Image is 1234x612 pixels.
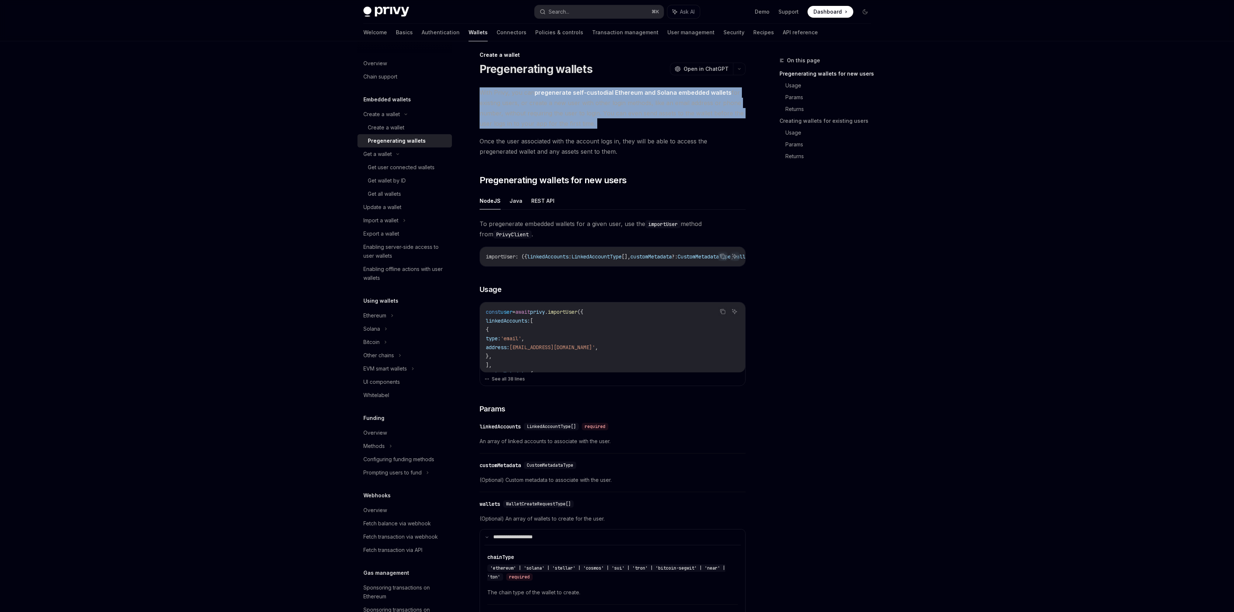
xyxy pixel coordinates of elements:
[357,389,452,402] a: Whitelabel
[651,9,659,15] span: ⌘ K
[363,150,392,159] div: Get a wallet
[548,309,577,315] span: importUser
[363,546,422,554] div: Fetch transaction via API
[545,309,548,315] span: .
[357,227,452,240] a: Export a wallet
[527,462,573,468] span: CustomMetadataType
[480,423,521,430] div: linkedAccounts
[480,284,502,295] span: Usage
[667,24,715,41] a: User management
[363,391,389,400] div: Whitelabel
[527,253,568,260] span: linkedAccounts
[480,51,746,59] div: Create a wallet
[363,428,387,437] div: Overview
[486,326,489,333] span: {
[363,491,391,500] h5: Webhooks
[486,253,515,260] span: importUser
[480,219,746,239] span: To pregenerate embedded wallets for a given user, use the method from .
[785,80,877,91] a: Usage
[753,24,774,41] a: Recipes
[521,335,524,342] span: ,
[718,251,727,261] button: Copy the contents from the code block
[515,253,527,260] span: : ({
[363,519,431,528] div: Fetch balance via webhook
[531,192,554,209] button: REST API
[480,404,505,414] span: Params
[755,8,770,15] a: Demo
[487,588,738,597] span: The chain type of the wallet to create.
[645,220,681,228] code: importUser
[357,375,452,389] a: UI components
[480,87,746,129] span: With Privy, you can for existing users, or create a new user with other login methods, like an em...
[730,251,739,261] button: Ask AI
[486,317,530,324] span: linkedAccounts:
[486,371,530,377] span: customMetadata:
[357,161,452,174] a: Get user connected wallets
[723,24,744,41] a: Security
[486,309,501,315] span: const
[363,296,398,305] h5: Using wallets
[595,344,598,351] span: ,
[363,7,409,17] img: dark logo
[780,115,877,127] a: Creating wallets for existing users
[509,344,595,351] span: [EMAIL_ADDRESS][DOMAIN_NAME]'
[487,553,514,561] div: chainType
[670,63,733,75] button: Open in ChatGPT
[480,437,746,446] span: An array of linked accounts to associate with the user.
[363,59,387,68] div: Overview
[363,351,394,360] div: Other chains
[493,230,532,239] code: PrivyClient
[515,309,530,315] span: await
[785,139,877,150] a: Params
[808,6,853,18] a: Dashboard
[368,176,406,185] div: Get wallet by ID
[363,442,385,451] div: Methods
[571,253,622,260] span: LinkedAccountType
[363,24,387,41] a: Welcome
[535,5,664,18] button: Search...⌘K
[480,500,500,508] div: wallets
[785,127,877,139] a: Usage
[368,163,435,172] div: Get user connected wallets
[501,309,512,315] span: user
[363,532,438,541] div: Fetch transaction via webhook
[357,581,452,603] a: Sponsoring transactions on Ethereum
[357,426,452,439] a: Overview
[486,335,501,342] span: type:
[357,262,452,285] a: Enabling offline actions with user wallets
[363,229,399,238] div: Export a wallet
[480,476,746,484] span: (Optional) Custom metadata to associate with the user.
[363,311,386,320] div: Ethereum
[506,573,533,581] div: required
[785,91,877,103] a: Params
[480,462,521,469] div: customMetadata
[480,62,592,76] h1: Pregenerating wallets
[672,253,678,260] span: ?:
[486,353,492,359] span: },
[859,6,871,18] button: Toggle dark mode
[368,189,401,198] div: Get all wallets
[730,307,739,316] button: Ask AI
[512,309,515,315] span: =
[568,253,571,260] span: :
[363,110,400,119] div: Create a wallet
[357,187,452,201] a: Get all wallets
[422,24,460,41] a: Authentication
[509,192,522,209] button: Java
[363,72,397,81] div: Chain support
[813,8,842,15] span: Dashboard
[357,134,452,147] a: Pregenerating wallets
[486,344,509,351] span: address:
[486,362,492,368] span: ],
[497,24,526,41] a: Connectors
[530,309,545,315] span: privy
[357,240,452,262] a: Enabling server-side access to user wallets
[396,24,413,41] a: Basics
[357,543,452,557] a: Fetch transaction via API
[357,453,452,466] a: Configuring funding methods
[363,414,384,423] h5: Funding
[549,7,569,16] div: Search...
[357,70,452,83] a: Chain support
[577,309,583,315] span: ({
[684,65,729,73] span: Open in ChatGPT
